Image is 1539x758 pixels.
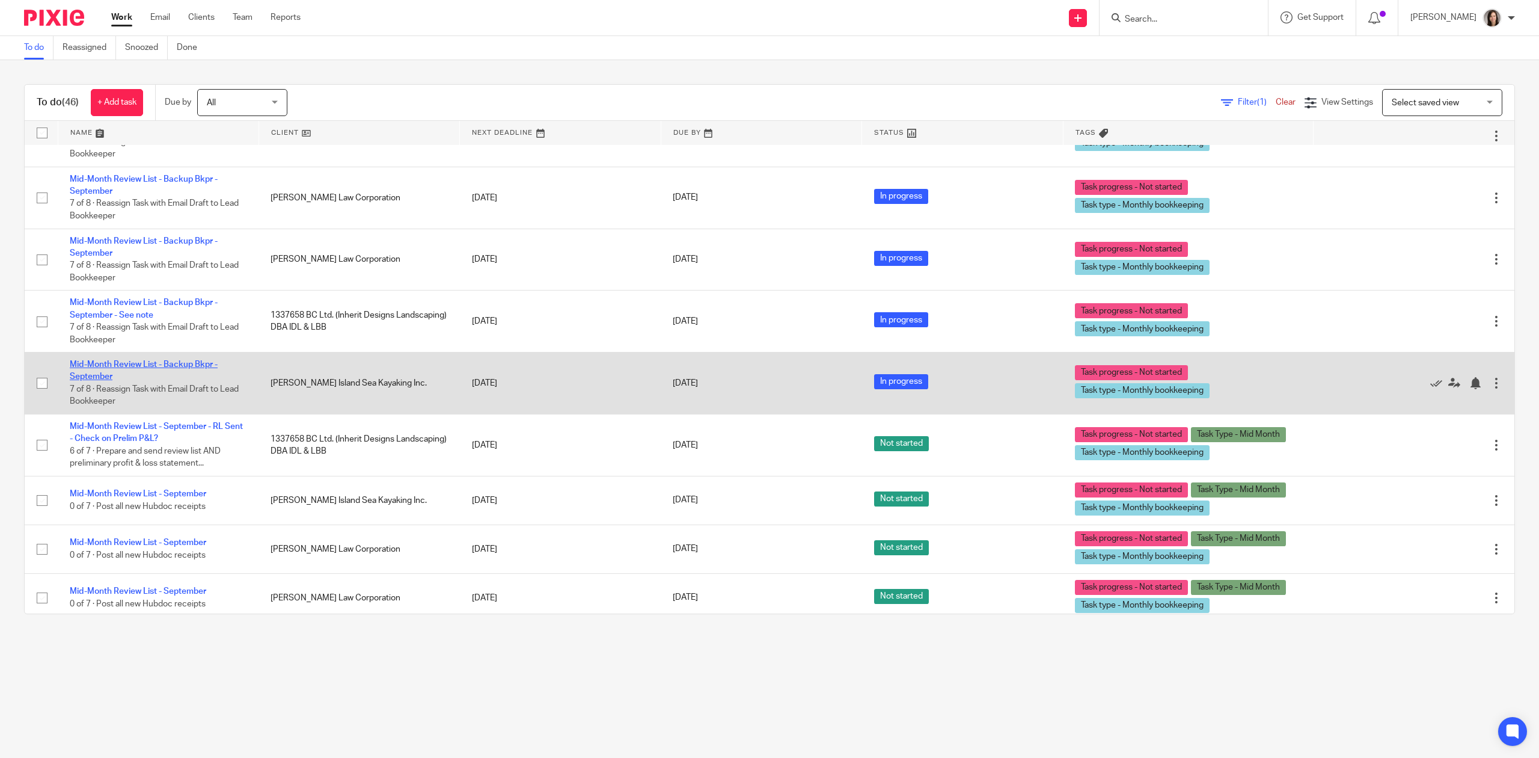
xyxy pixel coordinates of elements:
span: Task progress - Not started [1075,427,1188,442]
a: Reassigned [63,36,116,60]
span: Get Support [1297,13,1344,22]
p: Due by [165,96,191,108]
td: [PERSON_NAME] Island Sea Kayaking Inc. [259,353,459,414]
span: Filter [1238,98,1276,106]
span: Task progress - Not started [1075,482,1188,498]
span: 0 of 7 · Post all new Hubdoc receipts [70,502,206,511]
td: [PERSON_NAME] Law Corporation [259,525,459,573]
span: Task progress - Not started [1075,303,1188,318]
a: Clients [188,11,215,23]
span: Task type - Monthly bookkeeping [1075,321,1210,336]
a: Mark as done [1430,377,1448,389]
span: Not started [874,540,929,555]
span: In progress [874,312,928,327]
span: [DATE] [673,379,698,387]
a: Mid-Month Review List - September [70,587,206,596]
td: [DATE] [460,353,661,414]
span: Task progress - Not started [1075,365,1188,380]
span: 7 of 8 · Reassign Task with Email Draft to Lead Bookkeeper [70,262,239,283]
span: [DATE] [673,317,698,325]
a: Done [177,36,206,60]
td: [PERSON_NAME] Law Corporation [259,167,459,229]
span: Not started [874,436,929,451]
img: Pixie [24,10,84,26]
img: Danielle%20photo.jpg [1482,8,1502,28]
span: [DATE] [673,194,698,202]
td: [DATE] [460,476,661,525]
a: Team [233,11,252,23]
span: Task type - Monthly bookkeeping [1075,260,1210,275]
span: [DATE] [673,594,698,602]
span: Task Type - Mid Month [1191,482,1286,498]
td: [DATE] [460,414,661,476]
span: 0 of 7 · Post all new Hubdoc receipts [70,551,206,559]
td: [PERSON_NAME] Law Corporation [259,573,459,622]
td: [DATE] [460,525,661,573]
span: View Settings [1321,98,1373,106]
span: Task type - Monthly bookkeeping [1075,598,1210,613]
a: Reports [271,11,301,23]
span: 7 of 8 · Reassign Task with Email Draft to Lead Bookkeeper [70,385,239,406]
span: Task type - Monthly bookkeeping [1075,198,1210,213]
span: [DATE] [673,545,698,553]
span: Task type - Monthly bookkeeping [1075,549,1210,564]
span: All [207,99,216,107]
td: 1337658 BC Ltd. (Inherit Designs Landscaping) DBA IDL & LBB [259,414,459,476]
span: 7 of 8 · Reassign Task with Email Draft to Lead Bookkeeper [70,138,239,159]
span: 7 of 8 · Reassign Task with Email Draft to Lead Bookkeeper [70,200,239,221]
span: 7 of 8 · Reassign Task with Email Draft to Lead Bookkeeper [70,323,239,344]
span: In progress [874,374,928,389]
td: [PERSON_NAME] Island Sea Kayaking Inc. [259,476,459,525]
a: Snoozed [125,36,168,60]
input: Search [1124,14,1232,25]
p: [PERSON_NAME] [1410,11,1476,23]
td: [DATE] [460,167,661,229]
span: [DATE] [673,255,698,263]
span: Task progress - Not started [1075,531,1188,546]
span: (46) [62,97,79,107]
a: Mid-Month Review List - Backup Bkpr - September - See note [70,298,218,319]
span: 0 of 7 · Post all new Hubdoc receipts [70,600,206,608]
span: Task type - Monthly bookkeeping [1075,383,1210,398]
span: Task progress - Not started [1075,180,1188,195]
span: Task Type - Mid Month [1191,427,1286,442]
span: Task progress - Not started [1075,242,1188,257]
span: Task progress - Not started [1075,580,1188,595]
a: Mid-Month Review List - September [70,490,206,498]
span: [DATE] [673,496,698,505]
span: Task type - Monthly bookkeeping [1075,445,1210,460]
a: Mid-Month Review List - Backup Bkpr - September [70,360,218,381]
span: Not started [874,491,929,507]
span: Tags [1075,129,1096,136]
a: Clear [1276,98,1296,106]
span: In progress [874,251,928,266]
a: Mid-Month Review List - Backup Bkpr - September [70,237,218,257]
td: 1337658 BC Ltd. (Inherit Designs Landscaping) DBA IDL & LBB [259,291,459,353]
span: (1) [1257,98,1267,106]
a: + Add task [91,89,143,116]
span: Task Type - Mid Month [1191,531,1286,546]
a: Email [150,11,170,23]
span: Task Type - Mid Month [1191,580,1286,595]
span: In progress [874,189,928,204]
span: [DATE] [673,441,698,449]
td: [PERSON_NAME] Law Corporation [259,229,459,291]
td: [DATE] [460,573,661,622]
a: Mid-Month Review List - September - RL Sent - Check on Prelim P&L? [70,422,243,443]
span: Not started [874,589,929,604]
a: Work [111,11,132,23]
a: Mid-Month Review List - Backup Bkpr - September [70,175,218,196]
span: 6 of 7 · Prepare and send review list AND preliminary profit & loss statement... [70,447,221,468]
span: Task type - Monthly bookkeeping [1075,501,1210,516]
h1: To do [37,96,79,109]
td: [DATE] [460,229,661,291]
span: Select saved view [1392,99,1459,107]
a: Mid-Month Review List - September [70,538,206,547]
td: [DATE] [460,291,661,353]
a: To do [24,36,54,60]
